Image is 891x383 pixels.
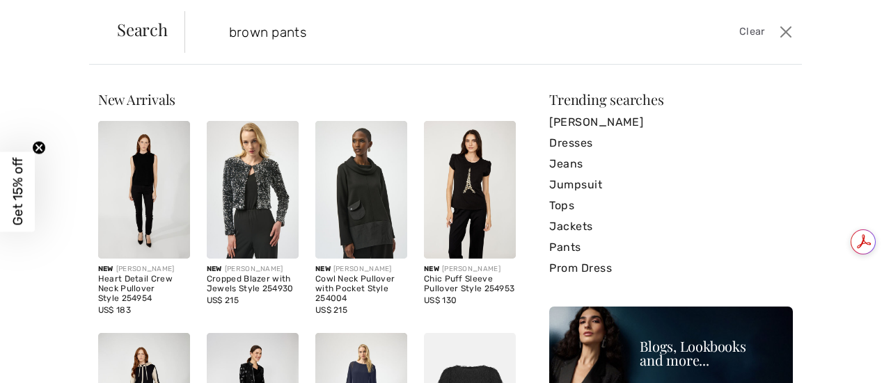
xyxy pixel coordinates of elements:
[207,275,299,294] div: Cropped Blazer with Jewels Style 254930
[549,92,793,106] div: Trending searches
[207,264,299,275] div: [PERSON_NAME]
[424,265,439,273] span: New
[98,305,131,315] span: US$ 183
[424,264,516,275] div: [PERSON_NAME]
[98,121,190,259] img: Heart Detail Crew Neck Pullover Style 254954. Black
[424,295,457,305] span: US$ 130
[640,339,786,367] div: Blogs, Lookbooks and more...
[10,158,26,226] span: Get 15% off
[315,265,331,273] span: New
[315,305,347,315] span: US$ 215
[549,133,793,154] a: Dresses
[549,237,793,258] a: Pants
[315,264,407,275] div: [PERSON_NAME]
[315,275,407,303] div: Cowl Neck Pullover with Pocket Style 254004
[207,265,222,273] span: New
[549,174,793,195] a: Jumpsuit
[98,264,190,275] div: [PERSON_NAME]
[315,121,407,259] img: Cowl Neck Pullover with Pocket Style 254004. Black
[424,275,516,294] div: Chic Puff Sleeve Pullover Style 254953
[98,275,190,303] div: Heart Detail Crew Neck Pullover Style 254954
[98,90,175,108] span: New Arrivals
[549,216,793,237] a: Jackets
[775,21,796,43] button: Close
[32,140,46,154] button: Close teaser
[207,121,299,259] img: Cropped Blazer with Jewels Style 254930. Black/Silver
[424,121,516,259] img: Chic Puff Sleeve Pullover Style 254953. Black
[31,10,59,22] span: Chat
[549,195,793,216] a: Tops
[98,265,113,273] span: New
[219,11,637,53] input: TYPE TO SEARCH
[549,112,793,133] a: [PERSON_NAME]
[207,295,239,305] span: US$ 215
[549,258,793,279] a: Prom Dress
[739,24,765,40] span: Clear
[549,154,793,174] a: Jeans
[117,21,168,38] span: Search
